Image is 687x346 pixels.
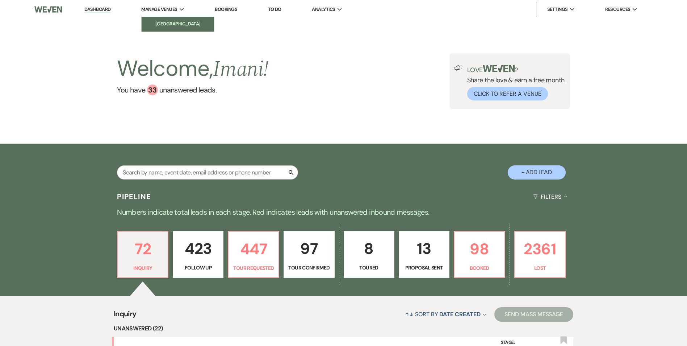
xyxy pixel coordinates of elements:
a: 8Toured [344,231,394,278]
a: 97Tour Confirmed [284,231,334,278]
p: 8 [348,236,390,261]
a: You have 33 unanswered leads. [117,85,268,95]
a: 72Inquiry [117,231,168,278]
p: 98 [459,237,500,261]
span: Inquiry [114,308,137,324]
h3: Pipeline [117,191,151,202]
span: Imani ! [213,53,268,86]
p: Lost [519,264,561,272]
li: Unanswered (22) [114,324,573,333]
p: 13 [403,236,445,261]
p: Tour Requested [233,264,274,272]
a: Dashboard [84,6,110,13]
p: 72 [122,237,163,261]
p: Toured [348,264,390,272]
a: 2361Lost [514,231,566,278]
span: Analytics [312,6,335,13]
p: 97 [288,236,330,261]
li: [GEOGRAPHIC_DATA] [145,20,210,28]
button: Filters [530,187,570,206]
a: 98Booked [454,231,505,278]
span: Settings [547,6,568,13]
a: To Do [268,6,281,12]
span: ↑↓ [405,310,414,318]
p: Follow Up [177,264,219,272]
a: 423Follow Up [173,231,223,278]
p: Inquiry [122,264,163,272]
p: Proposal Sent [403,264,445,272]
p: 447 [233,237,274,261]
img: weven-logo-green.svg [483,65,515,72]
img: loud-speaker-illustration.svg [454,65,463,71]
div: 33 [147,85,158,95]
input: Search by name, event date, email address or phone number [117,165,298,180]
div: Share the love & earn a free month. [463,65,566,100]
a: 13Proposal Sent [399,231,449,278]
p: Booked [459,264,500,272]
a: Bookings [215,6,237,12]
p: 423 [177,236,219,261]
span: Date Created [439,310,480,318]
p: Tour Confirmed [288,264,330,272]
h2: Welcome, [117,53,268,85]
button: Click to Refer a Venue [467,87,548,100]
p: 2361 [519,237,561,261]
p: Numbers indicate total leads in each stage. Red indicates leads with unanswered inbound messages. [83,206,604,218]
button: Sort By Date Created [402,305,489,324]
button: + Add Lead [508,165,566,180]
img: Weven Logo [34,2,62,17]
p: Love ? [467,65,566,73]
a: [GEOGRAPHIC_DATA] [142,17,214,31]
button: Send Mass Message [494,307,573,322]
span: Resources [605,6,630,13]
span: Manage Venues [141,6,177,13]
a: 447Tour Requested [228,231,279,278]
